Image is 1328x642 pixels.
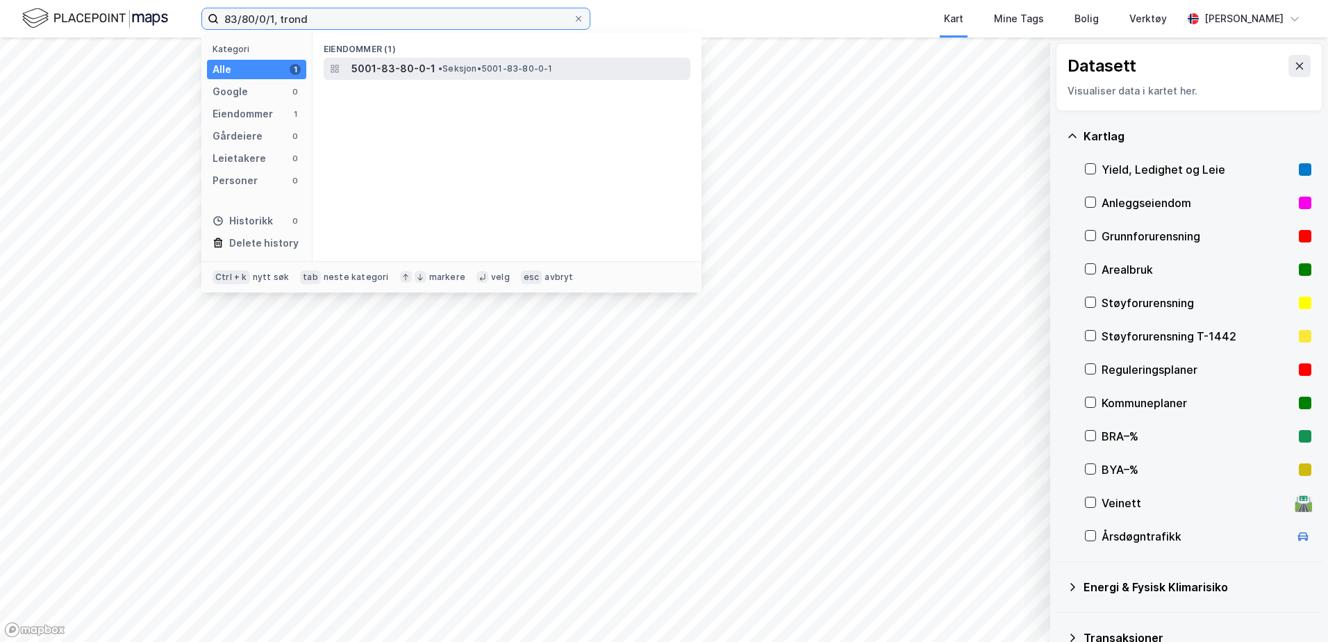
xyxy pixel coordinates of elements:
div: Bolig [1074,10,1099,27]
div: Yield, Ledighet og Leie [1102,161,1293,178]
div: Google [213,83,248,100]
div: Eiendommer (1) [313,33,702,58]
span: • [438,63,442,74]
div: Kommuneplaner [1102,395,1293,411]
div: [PERSON_NAME] [1204,10,1284,27]
span: 5001-83-80-0-1 [351,60,435,77]
div: Personer [213,172,258,189]
div: Støyforurensning [1102,295,1293,311]
span: Seksjon • 5001-83-80-0-1 [438,63,553,74]
div: 🛣️ [1294,494,1313,512]
div: Veinett [1102,495,1289,511]
div: 0 [290,86,301,97]
div: esc [521,270,542,284]
div: Arealbruk [1102,261,1293,278]
div: Gårdeiere [213,128,263,145]
div: 0 [290,153,301,164]
div: Historikk [213,213,273,229]
a: Mapbox homepage [4,622,65,638]
div: 0 [290,131,301,142]
div: tab [300,270,321,284]
div: Ctrl + k [213,270,250,284]
div: markere [429,272,465,283]
div: Grunnforurensning [1102,228,1293,245]
div: Datasett [1068,55,1136,77]
div: Delete history [229,235,299,252]
div: velg [491,272,510,283]
div: Mine Tags [994,10,1044,27]
div: 0 [290,175,301,186]
div: Kartlag [1084,128,1311,145]
div: Kontrollprogram for chat [1259,575,1328,642]
div: Visualiser data i kartet her. [1068,83,1311,99]
div: neste kategori [324,272,389,283]
div: Kart [944,10,963,27]
div: Energi & Fysisk Klimarisiko [1084,579,1311,595]
div: avbryt [545,272,573,283]
div: Støyforurensning T-1442 [1102,328,1293,345]
div: Alle [213,61,231,78]
div: Leietakere [213,150,266,167]
div: nytt søk [253,272,290,283]
div: Anleggseiendom [1102,195,1293,211]
div: 0 [290,215,301,227]
iframe: Chat Widget [1259,575,1328,642]
input: Søk på adresse, matrikkel, gårdeiere, leietakere eller personer [219,8,573,29]
div: Eiendommer [213,106,273,122]
div: BRA–% [1102,428,1293,445]
div: BYA–% [1102,461,1293,478]
img: logo.f888ab2527a4732fd821a326f86c7f29.svg [22,6,168,31]
div: Reguleringsplaner [1102,361,1293,378]
div: Kategori [213,44,306,54]
div: Årsdøgntrafikk [1102,528,1289,545]
div: Verktøy [1129,10,1167,27]
div: 1 [290,64,301,75]
div: 1 [290,108,301,120]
